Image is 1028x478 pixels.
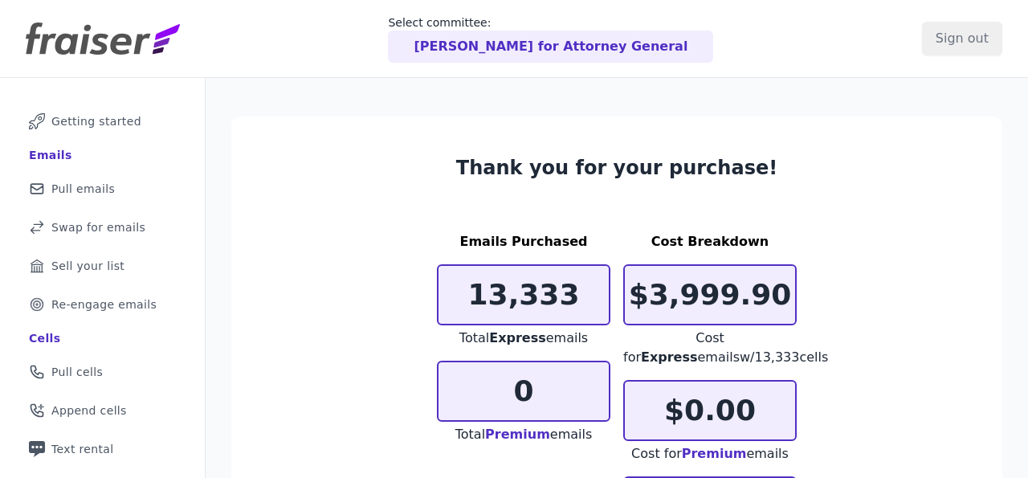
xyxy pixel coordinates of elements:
h3: Cost Breakdown [623,232,797,251]
span: Total emails [455,427,593,442]
a: Getting started [13,104,192,139]
div: Cells [29,330,60,346]
p: $3,999.90 [625,279,795,311]
a: Text rental [13,431,192,467]
span: Pull cells [51,364,103,380]
p: 0 [439,375,609,407]
a: Sell your list [13,248,192,284]
h3: Emails Purchased [437,232,610,251]
span: Text rental [51,441,114,457]
span: Sell your list [51,258,124,274]
p: Select committee: [388,14,713,31]
span: Pull emails [51,181,115,197]
span: Express [489,330,546,345]
div: Emails [29,147,72,163]
a: Append cells [13,393,192,428]
p: [PERSON_NAME] for Attorney General [414,37,687,56]
span: Express [641,349,698,365]
a: Select committee: [PERSON_NAME] for Attorney General [388,14,713,63]
span: Cost for emails [631,446,789,461]
a: Re-engage emails [13,287,192,322]
p: 13,333 [439,279,609,311]
span: Swap for emails [51,219,145,235]
span: Re-engage emails [51,296,157,313]
span: Total emails [459,330,588,345]
span: Getting started [51,113,141,129]
p: $0.00 [625,394,795,427]
span: Premium [682,446,747,461]
h3: Thank you for your purchase! [437,155,797,181]
a: Pull cells [13,354,192,390]
a: Swap for emails [13,210,192,245]
input: Sign out [922,22,1002,55]
span: Append cells [51,402,127,419]
a: Pull emails [13,171,192,206]
span: Premium [485,427,550,442]
img: Fraiser Logo [26,22,180,55]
